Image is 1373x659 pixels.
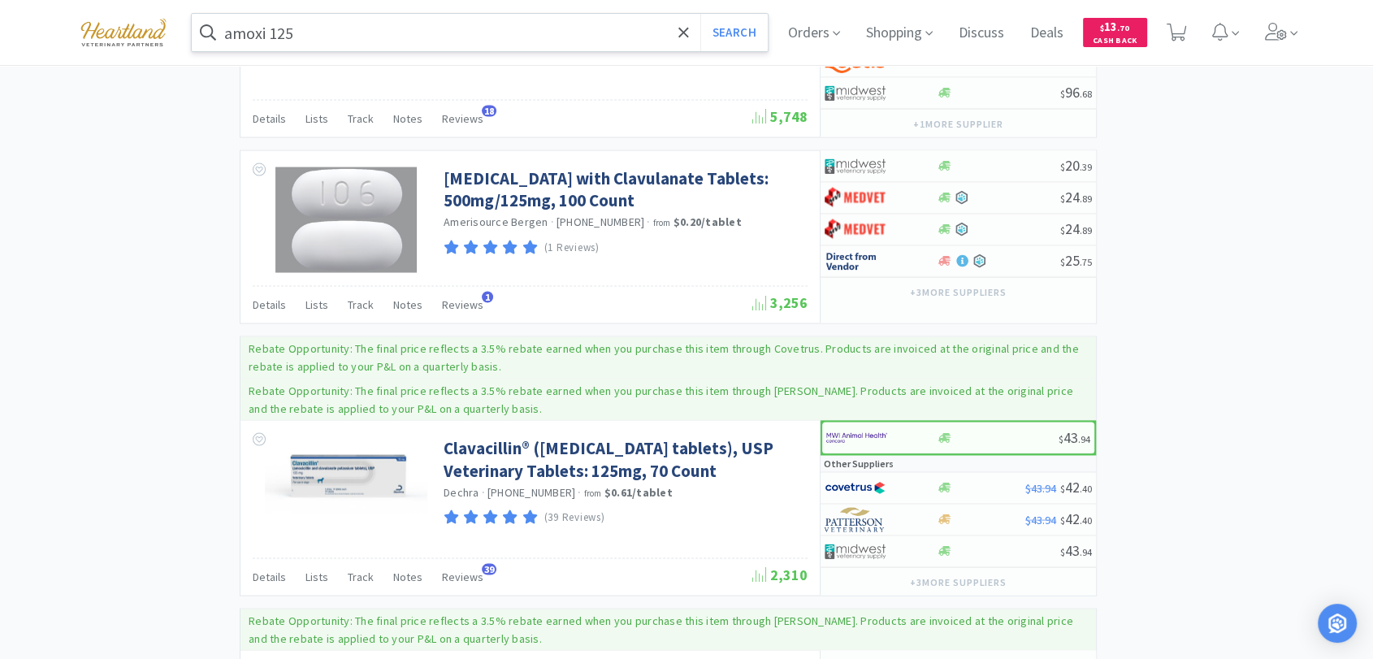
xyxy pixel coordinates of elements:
span: $ [1060,88,1065,100]
strong: $0.20 / tablet [674,215,742,229]
span: 5,748 [752,107,808,126]
span: $ [1060,483,1065,495]
span: 43 [1060,541,1092,560]
span: Track [348,297,374,312]
span: 25 [1060,251,1092,270]
span: $ [1059,433,1063,445]
span: · [647,215,650,229]
span: Notes [393,297,422,312]
img: 4dd14cff54a648ac9e977f0c5da9bc2e_5.png [825,81,886,106]
span: $ [1060,546,1065,558]
span: $43.94 [1025,513,1056,527]
span: 2,310 [752,566,808,584]
span: 3,256 [752,293,808,312]
span: Lists [305,297,328,312]
span: . 40 [1080,483,1092,495]
strong: $0.61 / tablet [604,485,673,500]
a: $13.70Cash Back [1083,11,1147,54]
img: cad7bdf275c640399d9c6e0c56f98fd2_10.png [69,10,178,54]
span: . 89 [1080,224,1092,236]
a: Clavacillin® ([MEDICAL_DATA] tablets), USP Veterinary Tablets: 125mg, 70 Count [444,437,803,482]
span: 20 [1060,156,1092,175]
span: Notes [393,570,422,584]
a: Amerisource Bergen [444,215,548,229]
button: +1more supplier [905,113,1011,136]
span: Track [348,570,374,584]
p: (1 Reviews) [544,240,600,257]
img: c67096674d5b41e1bca769e75293f8dd_19.png [825,249,886,274]
button: +3more suppliers [902,281,1015,304]
p: Rebate Opportunity: The final price reflects a 3.5% rebate earned when you purchase this item thr... [249,384,1073,416]
span: Reviews [442,570,483,584]
span: 42 [1060,509,1092,528]
span: 13 [1100,19,1129,34]
span: 18 [482,106,496,117]
span: 24 [1060,188,1092,206]
span: Reviews [442,297,483,312]
span: Track [348,111,374,126]
span: . 70 [1117,23,1129,33]
p: Other Suppliers [824,456,894,471]
a: Deals [1024,26,1070,41]
img: 4dd14cff54a648ac9e977f0c5da9bc2e_5.png [825,540,886,564]
input: Search by item, sku, manufacturer, ingredient, size... [192,14,768,51]
span: [PHONE_NUMBER] [487,485,576,500]
span: $ [1060,224,1065,236]
span: · [482,485,485,500]
a: Discuss [952,26,1011,41]
span: 39 [482,564,496,575]
span: Lists [305,570,328,584]
img: f5e969b455434c6296c6d81ef179fa71_3.png [825,508,886,532]
span: 96 [1060,83,1092,102]
span: . 40 [1080,514,1092,527]
span: . 75 [1080,256,1092,268]
a: [MEDICAL_DATA] with Clavulanate Tablets: 500mg/125mg, 100 Count [444,167,803,212]
span: 24 [1060,219,1092,238]
button: Search [700,14,768,51]
img: f6b2451649754179b5b4e0c70c3f7cb0_2.png [826,426,887,450]
span: $ [1060,193,1065,205]
span: $ [1060,161,1065,173]
span: Reviews [442,111,483,126]
span: . 94 [1078,433,1090,445]
button: +3more suppliers [902,571,1015,594]
span: 43 [1059,428,1090,447]
span: . 39 [1080,161,1092,173]
p: (39 Reviews) [544,509,605,527]
img: 07517fc5e82f4afbbe37e00530a28521_208401.jpeg [275,167,416,273]
div: Open Intercom Messenger [1318,604,1357,643]
span: $43.94 [1025,481,1056,496]
span: $ [1100,23,1104,33]
span: . 94 [1080,546,1092,558]
img: bdd3c0f4347043b9a893056ed883a29a_120.png [825,186,886,210]
span: 42 [1060,478,1092,496]
span: [PHONE_NUMBER] [557,215,645,229]
span: 1 [482,292,493,303]
span: from [584,488,602,499]
a: Dechra [444,485,479,500]
span: $ [1060,514,1065,527]
img: 77fca1acd8b6420a9015268ca798ef17_1.png [825,476,886,501]
span: Lists [305,111,328,126]
p: Rebate Opportunity: The final price reflects a 3.5% rebate earned when you purchase this item thr... [249,613,1073,646]
span: Details [253,111,286,126]
img: 68a862168f4a442db786b847d71d4914_398814.jpg [265,437,427,518]
p: Rebate Opportunity: The final price reflects a 3.5% rebate earned when you purchase this item thr... [249,341,1079,374]
span: . 89 [1080,193,1092,205]
span: from [653,217,671,228]
span: Details [253,570,286,584]
span: · [578,485,581,500]
img: 4dd14cff54a648ac9e977f0c5da9bc2e_5.png [825,154,886,179]
span: Cash Back [1093,37,1137,47]
img: bdd3c0f4347043b9a893056ed883a29a_120.png [825,218,886,242]
span: Details [253,297,286,312]
span: $ [1060,256,1065,268]
span: Notes [393,111,422,126]
span: . 68 [1080,88,1092,100]
span: · [551,215,554,229]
